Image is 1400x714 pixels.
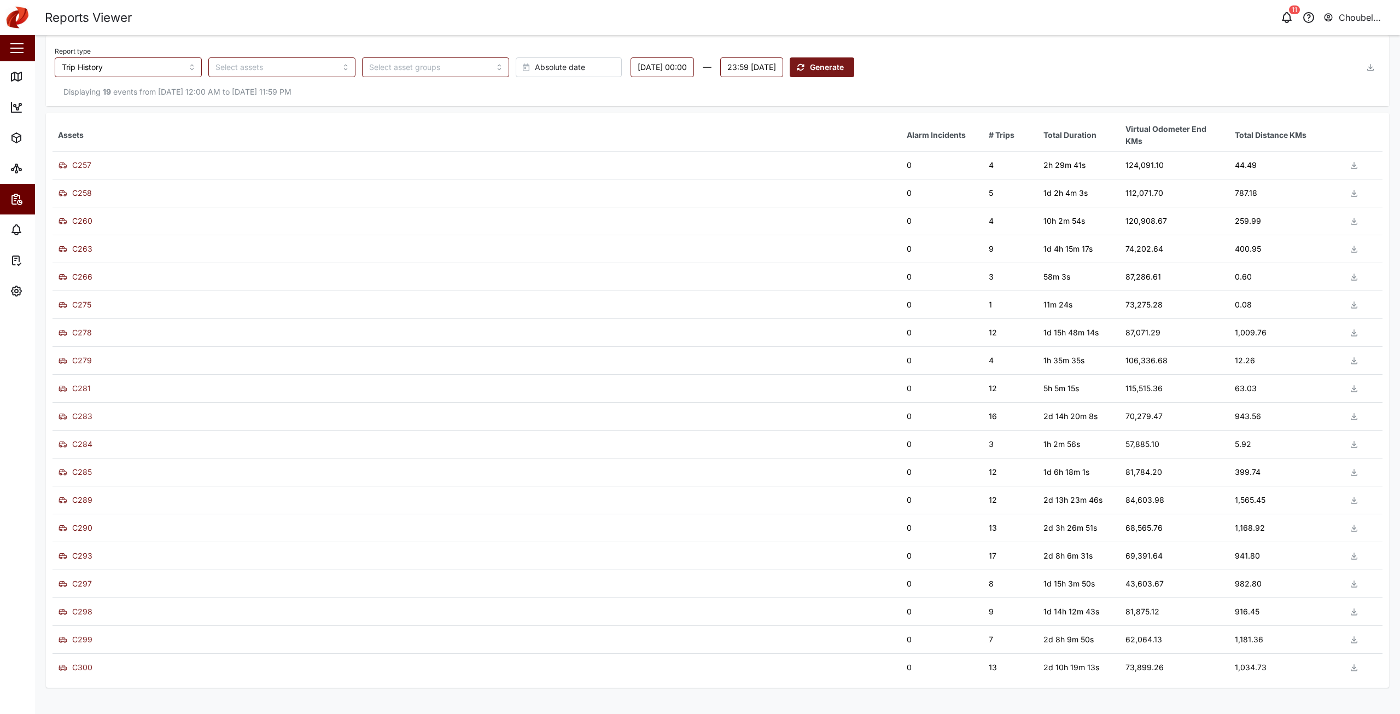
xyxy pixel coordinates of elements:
[28,254,59,266] div: Tasks
[983,179,1038,207] td: 5
[631,57,694,77] button: Monday, 25 August 00:00
[983,318,1038,346] td: 12
[28,285,67,297] div: Settings
[28,132,62,144] div: Assets
[1120,597,1229,625] td: 81,875.12
[983,291,1038,318] td: 1
[1120,318,1229,346] td: 87,071.29
[1120,291,1229,318] td: 73,275.28
[1120,235,1229,263] td: 74,202.64
[55,86,1380,98] div: Displaying events from [DATE] 12:00 AM to [DATE] 11:59 PM
[1120,570,1229,597] td: 43,603.67
[72,243,92,255] div: C263
[1038,430,1120,458] td: 1h 2m 56s
[1038,542,1120,570] td: 2d 8h 6m 31s
[1038,625,1120,653] td: 2d 8h 9m 50s
[1120,653,1229,681] td: 73,899.26
[1229,486,1339,514] td: 1,565.45
[55,48,91,55] label: Report type
[28,193,66,205] div: Reports
[1229,402,1339,430] td: 943.56
[28,224,62,236] div: Alarms
[1229,458,1339,486] td: 399.74
[72,410,92,422] div: C283
[983,570,1038,597] td: 8
[901,151,983,179] td: 0
[72,327,92,339] div: C278
[1038,235,1120,263] td: 1d 4h 15m 17s
[1120,486,1229,514] td: 84,603.98
[535,58,585,77] span: Absolute date
[72,187,92,199] div: C258
[1229,597,1339,625] td: 916.45
[72,634,92,646] div: C299
[1229,263,1339,291] td: 0.60
[72,578,92,590] div: C297
[1120,374,1229,402] td: 115,515.36
[1038,458,1120,486] td: 1d 6h 18m 1s
[215,63,335,72] input: Select assets
[55,57,202,77] input: Choose a Report Type
[983,207,1038,235] td: 4
[901,346,983,374] td: 0
[901,179,983,207] td: 0
[72,522,92,534] div: C290
[1289,5,1300,14] div: 11
[1038,151,1120,179] td: 2h 29m 41s
[901,570,983,597] td: 0
[983,653,1038,681] td: 13
[901,597,983,625] td: 0
[983,430,1038,458] td: 3
[983,514,1038,542] td: 13
[1120,542,1229,570] td: 69,391.64
[1038,653,1120,681] td: 2d 10h 19m 13s
[516,57,622,77] button: Absolute date
[901,542,983,570] td: 0
[983,402,1038,430] td: 16
[1038,374,1120,402] td: 5h 5m 15s
[5,5,30,30] img: Main Logo
[1120,430,1229,458] td: 57,885.10
[901,653,983,681] td: 0
[790,57,854,77] button: Generate
[369,63,489,72] input: Select asset groups
[28,71,53,83] div: Map
[1038,119,1120,151] th: Total Duration
[72,550,92,562] div: C293
[1120,179,1229,207] td: 112,071.70
[901,625,983,653] td: 0
[1229,570,1339,597] td: 982.80
[1229,207,1339,235] td: 259.99
[1229,514,1339,542] td: 1,168.92
[901,263,983,291] td: 0
[72,355,92,367] div: C279
[1229,179,1339,207] td: 787.18
[1038,570,1120,597] td: 1d 15h 3m 50s
[1229,625,1339,653] td: 1,181.36
[720,57,783,77] button: 23:59 Sunday, 31 August
[1120,514,1229,542] td: 68,565.76
[901,486,983,514] td: 0
[1038,597,1120,625] td: 1d 14h 12m 43s
[983,263,1038,291] td: 3
[52,119,901,151] th: Assets
[45,8,132,27] div: Reports Viewer
[72,299,91,311] div: C275
[983,486,1038,514] td: 12
[1229,374,1339,402] td: 63.03
[983,542,1038,570] td: 17
[1323,10,1391,25] button: Choubel Lamera
[1038,263,1120,291] td: 58m 3s
[1229,151,1339,179] td: 44.49
[1120,263,1229,291] td: 87,286.61
[983,625,1038,653] td: 7
[1120,625,1229,653] td: 62,064.13
[1229,430,1339,458] td: 5.92
[983,119,1038,151] th: # Trips
[72,215,92,227] div: C260
[983,151,1038,179] td: 4
[1038,486,1120,514] td: 2d 13h 23m 46s
[1038,291,1120,318] td: 11m 24s
[1038,179,1120,207] td: 1d 2h 4m 3s
[1120,458,1229,486] td: 81,784.20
